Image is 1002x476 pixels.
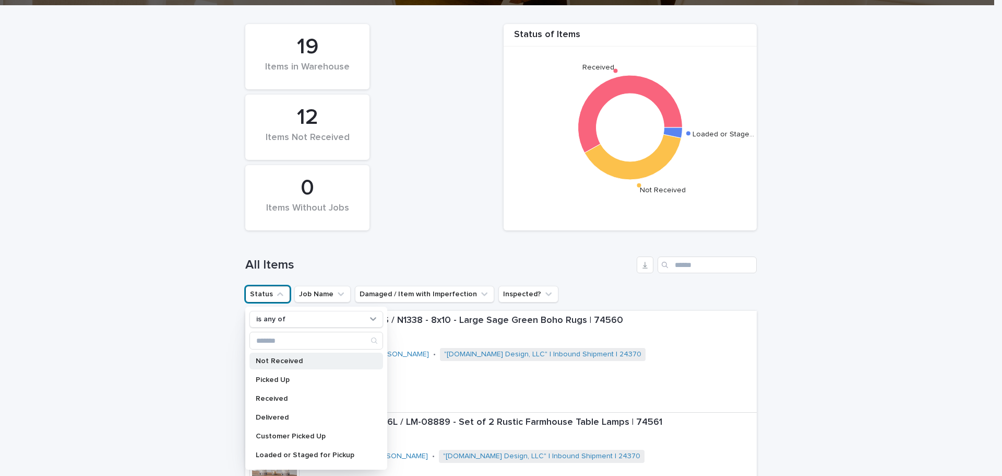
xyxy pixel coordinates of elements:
[263,62,352,84] div: Items in Warehouse
[263,34,352,60] div: 19
[371,452,428,461] a: [PERSON_NAME]
[245,258,633,273] h1: All Items
[355,286,494,303] button: Damaged / Item with Imperfection
[658,257,757,273] input: Search
[444,350,641,359] a: "[DOMAIN_NAME] Design, LLC" | Inbound Shipment | 24370
[249,332,383,350] div: Search
[263,132,352,154] div: Items Not Received
[256,315,285,324] p: is any of
[582,63,614,71] text: Received
[245,311,757,413] a: Amazon - Luxrug - B0DBZGL9YS / N1338 - 8x10 - Large Sage Green Boho Rugs | 74560•M•Received•[PERS...
[432,452,435,461] p: •
[294,286,351,303] button: Job Name
[250,332,383,349] input: Search
[263,175,352,201] div: 0
[498,286,558,303] button: Inspected?
[249,417,753,428] p: Amazon - RORIANO - B0CBR7JY6L / LM-08889 - Set of 2 Rustic Farmhouse Table Lamps | 74561
[640,186,686,193] text: Not Received
[256,433,366,440] p: Customer Picked Up
[256,451,366,459] p: Loaded or Staged for Pickup
[256,376,366,384] p: Picked Up
[372,350,429,359] a: [PERSON_NAME]
[433,350,436,359] p: •
[245,286,290,303] button: Status
[693,131,754,138] text: Loaded or Stage…
[504,29,757,47] div: Status of Items
[263,203,352,225] div: Items Without Jobs
[256,395,366,402] p: Received
[256,414,366,421] p: Delivered
[249,315,753,327] p: Amazon - Luxrug - B0DBZGL9YS / N1338 - 8x10 - Large Sage Green Boho Rugs | 74560
[443,452,640,461] a: "[DOMAIN_NAME] Design, LLC" | Inbound Shipment | 24370
[263,105,352,131] div: 12
[256,357,366,365] p: Not Received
